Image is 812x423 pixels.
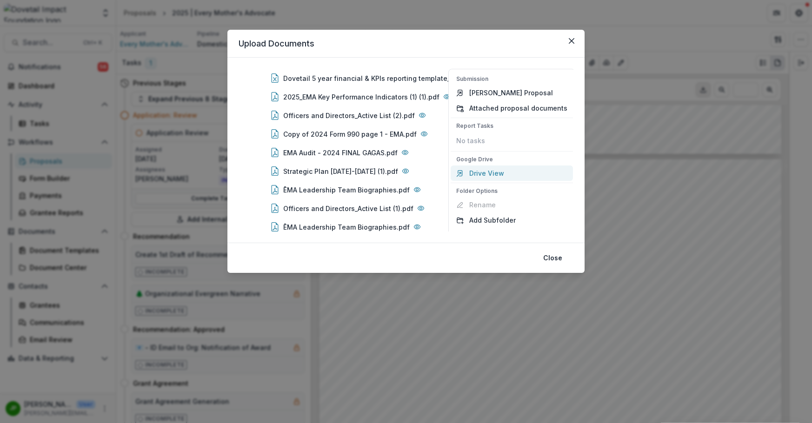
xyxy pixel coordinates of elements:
[244,180,568,199] div: ĒMA Leadership Team Biographies.pdfĒMA Leadership Team Biographies.pdf Options
[283,166,398,176] div: Strategic Plan [DATE]-[DATE] (1).pdf
[283,73,504,83] div: Dovetail 5 year financial & KPIs reporting template_Jan 2025 (1).xlsx
[456,122,567,130] p: Report Tasks
[244,218,568,236] div: ĒMA Leadership Team Biographies.pdfĒMA Leadership Team Biographies.pdf Options
[538,251,568,265] button: Close
[283,129,417,139] div: Copy of 2024 Form 990 page 1 - EMA.pdf
[244,50,568,311] div: 2025 | Every Mother's Advocate2025 | Every Mother's Advocate OptionsSubmission[PERSON_NAME] Propo...
[227,30,585,58] header: Upload Documents
[244,199,568,218] div: Officers and Directors_Active List (1).pdfOfficers and Directors_Active List (1).pdf Options
[244,50,568,69] div: 2025 | Every Mother's Advocate2025 | Every Mother's Advocate OptionsSubmission[PERSON_NAME] Propo...
[283,148,398,158] div: EMA Audit - 2024 FINAL GAGAS.pdf
[456,75,567,83] p: Submission
[283,185,410,195] div: ĒMA Leadership Team Biographies.pdf
[244,87,568,106] div: 2025_EMA Key Performance Indicators (1) (1).pdf2025_EMA Key Performance Indicators (1) (1).pdf Op...
[283,222,410,232] div: ĒMA Leadership Team Biographies.pdf
[244,125,568,143] div: Copy of 2024 Form 990 page 1 - EMA.pdfCopy of 2024 Form 990 page 1 - EMA.pdf Options
[451,132,573,149] p: No tasks
[283,111,415,120] div: Officers and Directors_Active List (2).pdf
[244,106,568,125] div: Officers and Directors_Active List (2).pdfOfficers and Directors_Active List (2).pdf Options
[244,162,568,180] div: Strategic Plan [DATE]-[DATE] (1).pdfStrategic Plan 2025-2027 (1).pdf Options
[564,33,579,48] button: Close
[456,155,567,164] p: Google Drive
[244,143,568,162] div: EMA Audit - 2024 FINAL GAGAS.pdfEMA Audit - 2024 FINAL GAGAS.pdf Options
[456,187,567,195] p: Folder Options
[283,92,439,102] div: 2025_EMA Key Performance Indicators (1) (1).pdf
[244,69,568,87] div: Dovetail 5 year financial & KPIs reporting template_Jan 2025 (1).xlsxDovetail 5 year financial & ...
[283,204,413,213] div: Officers and Directors_Active List (1).pdf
